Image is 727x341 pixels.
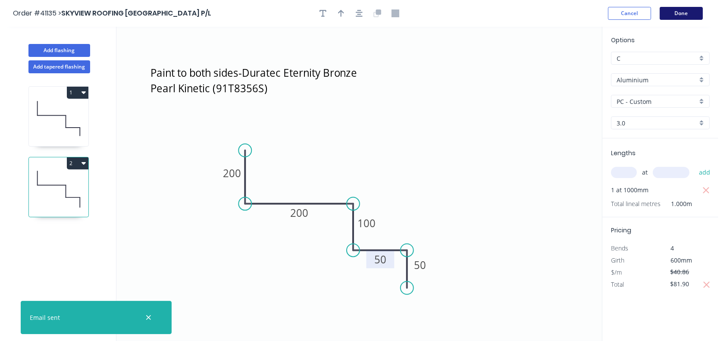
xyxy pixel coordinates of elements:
span: $/m [611,268,622,276]
button: 1 [67,87,88,99]
input: Material [617,75,697,84]
span: 1 at 1000mm [611,184,649,196]
tspan: 50 [374,252,386,266]
span: at [642,166,648,178]
span: 600mm [671,256,693,264]
button: Add flashing [28,44,90,57]
input: Colour [617,97,697,106]
button: Done [660,7,703,20]
button: Cancel [608,7,651,20]
span: Pricing [611,226,631,235]
span: Options [611,36,635,44]
span: 1.000m [661,198,692,210]
span: Order #41135 > [13,8,61,18]
span: SKYVIEW ROOFING [GEOGRAPHIC_DATA] P/L [61,8,211,18]
tspan: 200 [290,206,308,220]
span: 4 [671,244,674,252]
div: Email sent [30,313,60,322]
span: Lengths [611,149,636,157]
input: Thickness [617,119,697,128]
input: Price level [617,54,697,63]
tspan: 50 [414,258,426,272]
span: Total lineal metres [611,198,661,210]
span: Girth [611,256,624,264]
button: add [695,165,715,180]
span: Bends [611,244,628,252]
button: 2 [67,157,88,169]
textarea: Paint to both sides-Duratec Eternity Bronze Pearl Kinetic (91T8356S) [149,64,364,96]
tspan: 100 [357,216,376,230]
span: Total [611,280,624,288]
button: Add tapered flashing [28,60,90,73]
tspan: 200 [223,166,241,181]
